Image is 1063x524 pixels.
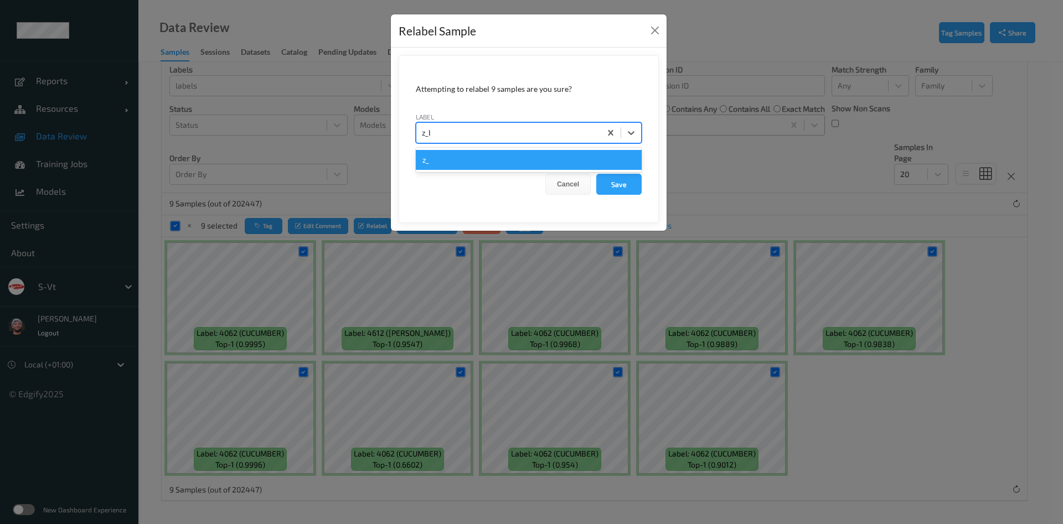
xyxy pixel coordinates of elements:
[399,22,476,40] div: Relabel Sample
[416,147,534,156] span: Leave blank to remove edited label
[416,112,434,122] label: label
[647,23,663,38] button: Close
[416,84,642,95] div: Attempting to relabel 9 samples are you sure?
[416,150,642,170] div: z_
[545,174,591,195] button: Cancel
[596,174,642,195] button: Save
